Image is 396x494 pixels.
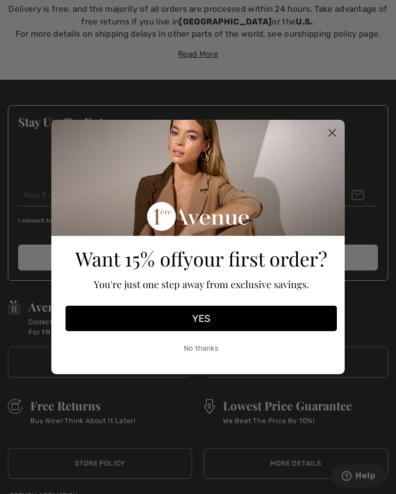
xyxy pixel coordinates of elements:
span: Help [22,7,43,16]
span: You're just one step away from exclusive savings. [94,277,309,291]
button: No thanks [66,336,337,360]
span: your first order? [183,246,327,271]
span: Want 15% off [75,246,183,271]
button: Close dialog [324,124,341,141]
button: YES [66,306,337,331]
